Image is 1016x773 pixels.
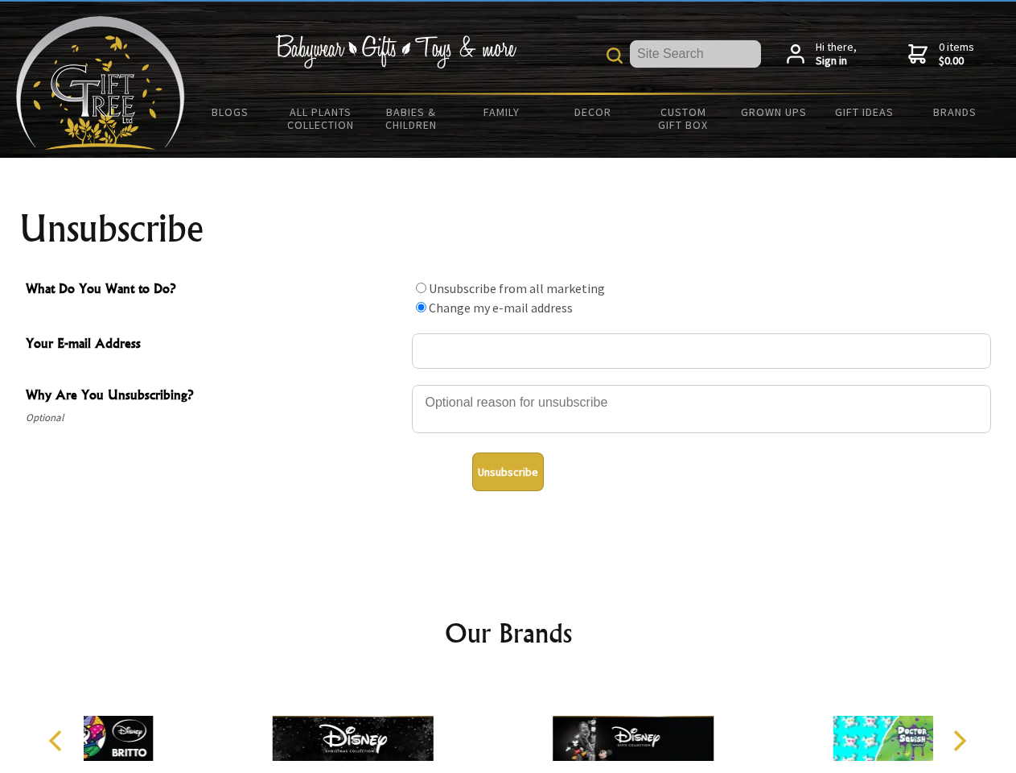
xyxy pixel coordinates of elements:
a: Grown Ups [728,95,819,129]
strong: Sign in [816,54,857,68]
textarea: Why Are You Unsubscribing? [412,385,991,433]
a: Brands [910,95,1001,129]
button: Next [941,723,977,759]
span: Hi there, [816,40,857,68]
a: All Plants Collection [276,95,367,142]
span: Your E-mail Address [26,333,404,357]
a: Custom Gift Box [638,95,729,142]
a: Gift Ideas [819,95,910,129]
h1: Unsubscribe [19,209,997,248]
button: Unsubscribe [472,453,544,491]
strong: $0.00 [939,54,974,68]
button: Previous [40,723,76,759]
a: Decor [547,95,638,129]
img: Babywear - Gifts - Toys & more [275,35,516,68]
input: Your E-mail Address [412,333,991,369]
label: Change my e-mail address [429,300,573,316]
span: Why Are You Unsubscribing? [26,385,404,408]
img: Babyware - Gifts - Toys and more... [16,16,185,150]
a: Hi there,Sign in [787,40,857,68]
label: Unsubscribe from all marketing [429,280,605,296]
input: Site Search [630,40,761,68]
span: What Do You Want to Do? [26,279,404,302]
a: Family [457,95,548,129]
input: What Do You Want to Do? [416,302,426,312]
img: product search [607,48,623,64]
a: 0 items$0.00 [908,40,974,68]
span: 0 items [939,39,974,68]
a: BLOGS [185,95,276,129]
span: Optional [26,408,404,428]
a: Babies & Children [366,95,457,142]
h2: Our Brands [32,614,985,652]
input: What Do You Want to Do? [416,283,426,293]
